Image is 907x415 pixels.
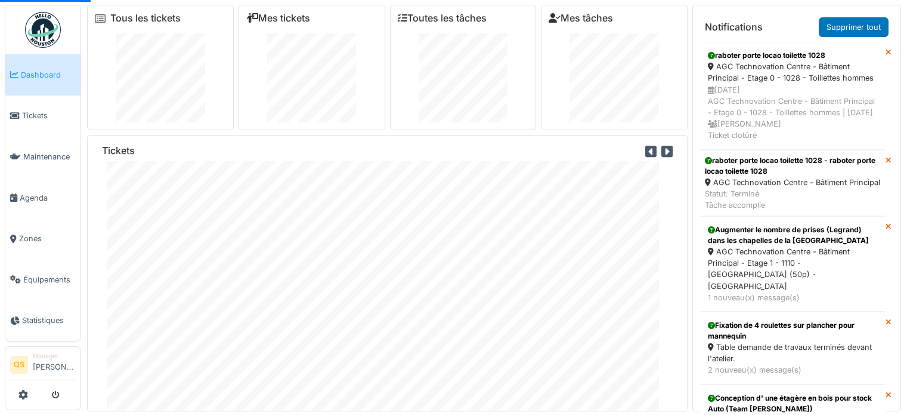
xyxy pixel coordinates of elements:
div: Statut: Terminé Tâche accomplie [705,188,881,211]
img: Badge_color-CXgf-gQk.svg [25,12,61,48]
div: 2 nouveau(x) message(s) [708,364,878,376]
a: Statistiques [5,300,81,342]
a: Dashboard [5,54,81,96]
span: Maintenance [23,151,76,162]
div: 1 nouveau(x) message(s) [708,292,878,303]
div: AGC Technovation Centre - Bâtiment Principal [705,177,881,188]
li: QS [10,356,28,374]
a: Mes tâches [549,13,613,24]
a: raboter porte locao toilette 1028 - raboter porte locao toilette 1028 AGC Technovation Centre - B... [700,150,886,217]
div: AGC Technovation Centre - Bâtiment Principal - Etage 0 - 1028 - Toillettes hommes [708,61,878,84]
a: Maintenance [5,136,81,177]
a: Équipements [5,259,81,300]
a: Agenda [5,177,81,219]
span: Agenda [20,192,76,204]
div: raboter porte locao toilette 1028 - raboter porte locao toilette 1028 [705,155,881,177]
a: QS Manager[PERSON_NAME] [10,352,76,380]
div: Conception d' une étagère en bois pour stock Auto (Team [PERSON_NAME]) [708,393,878,414]
a: Supprimer tout [819,17,889,37]
span: Dashboard [21,69,76,81]
div: [DATE] AGC Technovation Centre - Bâtiment Principal - Etage 0 - 1028 - Toillettes hommes | [DATE]... [708,84,878,142]
span: Zones [19,233,76,244]
div: Fixation de 4 roulettes sur plancher pour mannequin [708,320,878,342]
a: raboter porte locao toilette 1028 AGC Technovation Centre - Bâtiment Principal - Etage 0 - 1028 -... [700,42,886,149]
div: Table demande de travaux terminés devant l'atelier. [708,342,878,364]
a: Zones [5,218,81,259]
span: Équipements [23,274,76,285]
div: Manager [33,352,76,361]
a: Fixation de 4 roulettes sur plancher pour mannequin Table demande de travaux terminés devant l'at... [700,312,886,385]
a: Mes tickets [246,13,310,24]
span: Statistiques [22,315,76,326]
a: Tickets [5,96,81,137]
a: Augmenter le nombre de prises (Legrand) dans les chapelles de la [GEOGRAPHIC_DATA] AGC Technovati... [700,216,886,312]
h6: Notifications [705,21,763,33]
div: raboter porte locao toilette 1028 [708,50,878,61]
div: AGC Technovation Centre - Bâtiment Principal - Etage 1 - 1110 - [GEOGRAPHIC_DATA] (50p) - [GEOGRA... [708,246,878,292]
h6: Tickets [102,145,135,156]
a: Toutes les tâches [398,13,487,24]
li: [PERSON_NAME] [33,352,76,377]
div: Augmenter le nombre de prises (Legrand) dans les chapelles de la [GEOGRAPHIC_DATA] [708,225,878,246]
a: Tous les tickets [110,13,181,24]
span: Tickets [22,110,76,121]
